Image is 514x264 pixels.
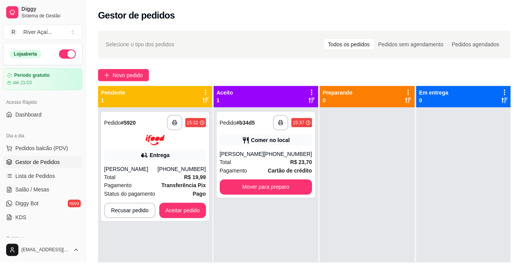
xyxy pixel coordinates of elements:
[422,97,452,105] p: 0
[15,146,69,153] span: Pedidos balcão (PDV)
[15,187,50,195] span: Salão / Mesas
[15,201,39,209] span: Diggy Bot
[3,199,83,211] a: Diggy Botnovo
[3,185,83,197] a: Salão / Mesas
[3,213,83,225] a: KDS
[22,249,71,255] span: [EMAIL_ADDRESS][DOMAIN_NAME]
[113,71,144,80] span: Novo pedido
[105,120,122,127] span: Pedido
[221,120,238,127] span: Pedido
[163,184,207,190] strong: Transferência Pix
[13,80,32,86] article: até 21/10
[105,174,116,183] span: Total
[22,6,80,13] span: Diggy
[422,90,452,97] p: Em entrega
[325,90,355,97] p: Preparando
[15,215,27,223] span: KDS
[451,39,507,50] div: Pedidos agendados
[3,143,83,156] button: Pedidos balcão (PDV)
[99,69,150,82] button: Novo pedido
[102,97,126,105] p: 1
[3,97,83,109] div: Acesso Rápido
[221,151,266,159] div: [PERSON_NAME]
[14,73,50,79] article: Período gratuito
[99,9,176,22] h2: Gestor de pedidos
[221,181,314,196] button: Mover para preparo
[10,50,42,59] div: Loja aberta
[3,109,83,122] a: Dashboard
[3,131,83,143] div: Dia a dia
[326,39,377,50] div: Todos os pedidos
[159,166,207,174] div: [PHONE_NUMBER]
[160,204,207,220] button: Aceitar pedido
[238,120,256,127] strong: # b34d5
[3,234,83,247] div: Catálogo
[3,25,83,40] button: Select a team
[106,41,175,49] span: Selecione o tipo dos pedidos
[59,50,76,59] button: Alterar Status
[194,192,207,198] strong: Pago
[185,175,207,181] strong: R$ 19,99
[105,166,159,174] div: [PERSON_NAME]
[102,90,126,97] p: Pendente
[3,69,83,91] a: Período gratuitoaté 21/10
[10,29,17,36] span: R
[295,120,307,127] div: 15:37
[24,29,52,36] div: River Açaí ...
[221,159,233,168] span: Total
[3,242,83,261] button: [EMAIL_ADDRESS][DOMAIN_NAME]
[122,120,137,127] strong: # 5920
[3,171,83,183] a: Lista de Pedidos
[218,90,235,97] p: Aceito
[221,168,249,176] span: Pagamento
[188,120,200,127] div: 15:32
[105,73,110,78] span: plus
[3,157,83,169] a: Gestor de Pedidos
[147,136,166,146] img: ifood
[151,152,171,160] div: Entrega
[22,13,80,19] span: Sistema de Gestão
[3,3,83,22] a: DiggySistema de Gestão
[15,173,56,181] span: Lista de Pedidos
[266,151,314,159] div: [PHONE_NUMBER]
[15,159,60,167] span: Gestor de Pedidos
[218,97,235,105] p: 1
[292,160,314,166] strong: R$ 23,70
[15,112,42,119] span: Dashboard
[253,137,292,145] div: Comer no local
[105,204,157,220] button: Recusar pedido
[377,39,451,50] div: Pedidos sem agendamento
[270,169,314,175] strong: Cartão de crédito
[105,183,133,191] span: Pagamento
[105,191,156,200] span: Status do pagamento
[325,97,355,105] p: 0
